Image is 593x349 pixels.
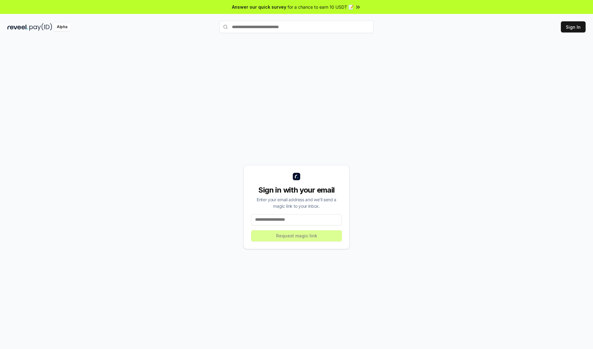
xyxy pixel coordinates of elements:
img: logo_small [293,173,300,180]
div: Enter your email address and we’ll send a magic link to your inbox. [251,196,342,209]
span: for a chance to earn 10 USDT 📝 [288,4,354,10]
button: Sign In [561,21,586,32]
div: Alpha [53,23,71,31]
span: Answer our quick survey [232,4,286,10]
div: Sign in with your email [251,185,342,195]
img: reveel_dark [7,23,28,31]
img: pay_id [29,23,52,31]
